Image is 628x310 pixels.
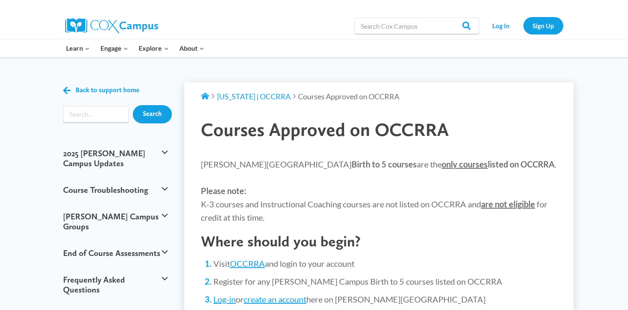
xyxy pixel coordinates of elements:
span: Engage [100,43,128,54]
p: [PERSON_NAME][GEOGRAPHIC_DATA] are the . K-3 courses and Instructional Coaching courses are not l... [201,157,557,224]
input: Search Cox Campus [354,17,479,34]
button: Course Troubleshooting [59,177,172,203]
strong: Please note: [201,186,246,196]
button: [PERSON_NAME] Campus Groups [59,203,172,240]
span: Back to support home [76,86,139,94]
input: Search [133,105,172,123]
nav: Secondary Navigation [483,17,563,34]
strong: Birth to 5 courses [352,159,417,169]
nav: Primary Navigation [61,39,210,57]
button: Frequently Asked Questions [59,266,172,303]
strong: are not eligible [481,199,535,209]
a: Back to support home [63,84,139,96]
span: Courses Approved on OCCRRA [298,92,399,101]
input: Search input [63,106,129,123]
a: Sign Up [523,17,563,34]
h2: Where should you begin? [201,232,557,250]
a: Support Home [201,92,209,101]
a: Log In [483,17,519,34]
button: End of Course Assessments [59,240,172,266]
a: [US_STATE] | OCCRRA [217,92,291,101]
img: Cox Campus [65,18,158,33]
a: OCCRRA [230,258,265,268]
span: only courses [442,159,488,169]
span: Courses Approved on OCCRRA [201,118,449,140]
a: Log-in [213,294,236,304]
span: About [179,43,204,54]
li: Register for any [PERSON_NAME] Campus Birth to 5 courses listed on OCCRRA [213,276,557,287]
a: create an account [244,294,306,304]
strong: listed on OCCRRA [442,159,555,169]
li: Visit and login to your account [213,258,557,269]
span: Explore [139,43,169,54]
button: 2025 [PERSON_NAME] Campus Updates [59,140,172,177]
form: Search form [63,106,129,123]
li: or here on [PERSON_NAME][GEOGRAPHIC_DATA] [213,293,557,305]
span: Learn [66,43,90,54]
